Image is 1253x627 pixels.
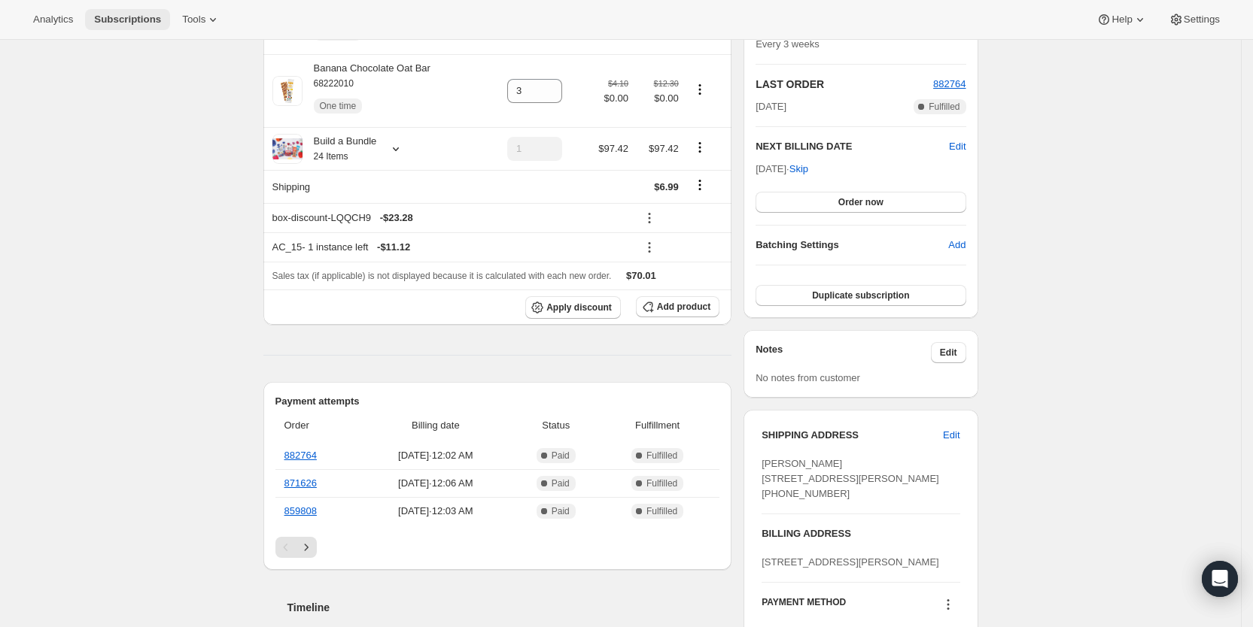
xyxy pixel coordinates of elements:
a: 859808 [284,505,317,516]
div: Banana Chocolate Oat Bar [303,61,430,121]
a: 882764 [284,450,317,461]
span: Fulfilled [929,101,960,113]
span: No notes from customer [756,372,860,383]
span: Apply discount [546,301,612,313]
span: - $11.12 [377,240,410,255]
span: Fulfilled [646,505,677,517]
a: 882764 [933,78,966,89]
button: Shipping actions [688,177,712,193]
span: Fulfillment [604,418,710,433]
button: Tools [173,9,230,30]
span: Add product [657,301,710,313]
span: Paid [552,450,570,462]
button: Edit [931,342,966,363]
h2: NEXT BILLING DATE [756,139,949,154]
button: Apply discount [525,296,621,319]
span: $6.99 [654,181,679,192]
button: Duplicate subscription [756,285,966,306]
span: [PERSON_NAME] [STREET_ADDRESS][PERSON_NAME] [PHONE_NUMBER] [762,458,939,499]
th: Order [275,409,360,442]
nav: Pagination [275,537,720,558]
button: Next [296,537,317,558]
span: One time [320,100,357,112]
small: $12.30 [654,79,679,88]
div: Build a Bundle [303,134,377,164]
span: Edit [943,428,960,443]
h3: BILLING ADDRESS [762,526,960,541]
span: Tools [182,14,205,26]
h2: Timeline [287,600,732,615]
div: Open Intercom Messenger [1202,561,1238,597]
span: Sales tax (if applicable) is not displayed because it is calculated with each new order. [272,271,612,281]
span: [DATE] [756,99,786,114]
span: Status [516,418,595,433]
button: Edit [949,139,966,154]
span: [DATE] · 12:03 AM [363,504,507,519]
span: - $23.28 [380,211,413,226]
span: Duplicate subscription [812,289,909,301]
span: Add [948,238,966,253]
small: $4.10 [608,79,628,88]
span: $70.01 [626,270,656,281]
a: 871626 [284,477,317,489]
button: Settings [1160,9,1229,30]
span: Edit [940,347,957,359]
span: [DATE] · [756,163,808,174]
h3: Notes [756,342,931,363]
span: Fulfilled [646,477,677,489]
img: product img [272,76,303,106]
span: Settings [1184,14,1220,26]
span: Subscriptions [94,14,161,26]
div: box-discount-LQQCH9 [272,211,629,226]
button: Edit [934,423,969,447]
button: Help [1087,9,1156,30]
h6: Batching Settings [756,238,948,253]
h2: LAST ORDER [756,77,933,92]
small: 24 Items [314,151,348,162]
span: Order now [838,196,883,208]
h3: SHIPPING ADDRESS [762,428,943,443]
button: Add [939,233,975,257]
span: [DATE] · 12:02 AM [363,448,507,463]
span: $0.00 [637,91,679,106]
button: Product actions [688,81,712,98]
h3: PAYMENT METHOD [762,596,846,616]
span: Analytics [33,14,73,26]
span: Fulfilled [646,450,677,462]
button: Subscriptions [85,9,170,30]
span: $0.00 [604,91,629,106]
span: Skip [789,162,808,177]
div: AC_15 - 1 instance left [272,240,629,255]
button: Product actions [688,139,712,156]
span: Paid [552,505,570,517]
span: Paid [552,477,570,489]
span: [STREET_ADDRESS][PERSON_NAME] [762,556,939,568]
button: Skip [780,157,817,181]
th: Shipping [263,170,485,203]
span: Every 3 weeks [756,38,820,50]
small: 68222010 [314,78,354,89]
button: Analytics [24,9,82,30]
button: Order now [756,192,966,213]
span: Billing date [363,418,507,433]
span: $97.42 [649,143,679,154]
button: Add product [636,296,719,317]
h2: Payment attempts [275,394,720,409]
button: 882764 [933,77,966,92]
span: [DATE] · 12:06 AM [363,476,507,491]
span: $97.42 [598,143,628,154]
span: Help [1112,14,1132,26]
